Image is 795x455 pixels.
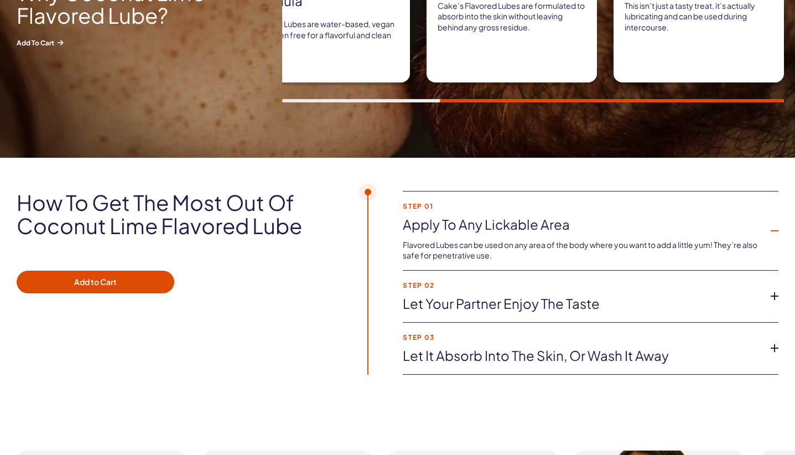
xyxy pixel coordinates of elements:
a: Apply to any lickable area [403,215,761,234]
p: Flavored Lubes can be used on any area of the body where you want to add a little yum! They’re al... [403,240,761,261]
h2: How to get the most out of Coconut Lime Flavored Lube [17,191,336,237]
a: Let it absorb into the skin, or wash it away [403,347,761,365]
p: Cake’s Flavored Lubes are formulated to absorb into the skin without leaving behind any gross res... [438,1,586,33]
p: This isn’t just a tasty treat, it’s actually lubricating and can be used during intercourse. [625,1,773,33]
strong: STEP 01 [403,203,761,210]
strong: STEP 03 [403,334,761,341]
strong: STEP 02 [403,282,761,289]
button: Add to Cart [17,271,174,294]
p: Flavored Lubes are water-based, vegan and gluten free for a flavorful and clean glide. [251,19,399,51]
a: Let your partner enjoy the taste [403,294,761,313]
span: Add to Cart [17,38,216,48]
